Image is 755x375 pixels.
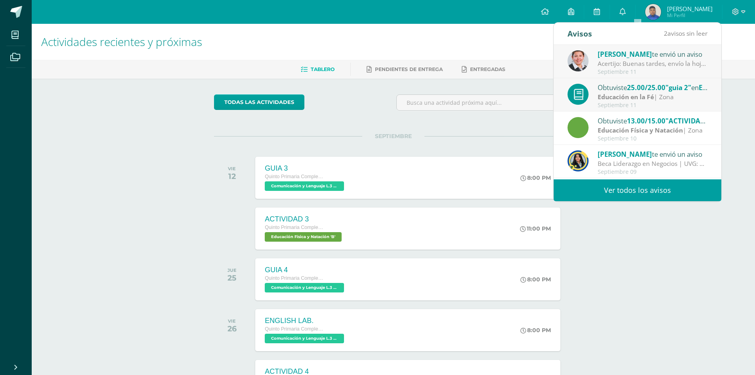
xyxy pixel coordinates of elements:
[470,66,505,72] span: Entregadas
[568,23,592,44] div: Avisos
[664,29,667,38] span: 2
[665,116,714,125] span: "ACTIVIDAD 3"
[520,174,551,181] div: 8:00 PM
[265,266,346,274] div: GUIA 4
[554,179,721,201] a: Ver todos los avisos
[397,95,572,110] input: Busca una actividad próxima aquí...
[568,150,589,171] img: 9385da7c0ece523bc67fca2554c96817.png
[228,166,236,171] div: VIE
[265,225,324,230] span: Quinto Primaria Complementaria
[520,225,551,232] div: 11:00 PM
[598,150,652,159] span: [PERSON_NAME]
[214,94,304,110] a: todas las Actividades
[362,133,424,140] span: SEPTIEMBRE
[375,66,443,72] span: Pendientes de entrega
[598,102,708,109] div: Septiembre 11
[520,276,551,283] div: 8:00 PM
[645,4,661,20] img: 82c94651602b1a9224a5a0d7b73fe80f.png
[598,92,708,102] div: | Zona
[598,126,683,135] strong: Educación Física y Natación
[598,92,654,101] strong: Educación en la Fé
[311,66,334,72] span: Tablero
[598,126,708,135] div: | Zona
[598,59,708,68] div: Acertijo: Buenas tardes, envío la hoja con el ejercicio de pensamiento lógico que deben trabajar,...
[598,50,652,59] span: [PERSON_NAME]
[265,174,324,179] span: Quinto Primaria Complementaria
[598,69,708,75] div: Septiembre 11
[598,82,708,92] div: Obtuviste en
[598,115,708,126] div: Obtuviste en
[598,159,708,168] div: Beca Liderazgo en Negocios | UVG: Gusto en saludarlos chicos, que estén brillando en su práctica....
[265,317,346,325] div: ENGLISH LAB.
[265,334,344,343] span: Comunicación y Lenguaje L.3 (Inglés y Laboratorio) 'B'
[227,324,237,333] div: 26
[301,63,334,76] a: Tablero
[462,63,505,76] a: Entregadas
[265,275,324,281] span: Quinto Primaria Complementaria
[627,116,665,125] span: 13.00/15.00
[265,181,344,191] span: Comunicación y Lenguaje L.3 (Inglés y Laboratorio) 'B'
[598,169,708,175] div: Septiembre 09
[367,63,443,76] a: Pendientes de entrega
[265,232,342,242] span: Educación Física y Natación 'B'
[265,215,344,223] div: ACTIVIDAD 3
[227,318,237,324] div: VIE
[667,5,713,13] span: [PERSON_NAME]
[265,164,346,173] div: GUIA 3
[667,12,713,19] span: Mi Perfil
[598,135,708,142] div: Septiembre 10
[41,34,202,49] span: Actividades recientes y próximas
[265,326,324,332] span: Quinto Primaria Complementaria
[520,327,551,334] div: 8:00 PM
[598,149,708,159] div: te envió un aviso
[665,83,691,92] span: "guia 2"
[598,49,708,59] div: te envió un aviso
[265,283,344,292] span: Comunicación y Lenguaje L.3 (Inglés y Laboratorio) 'B'
[664,29,707,38] span: avisos sin leer
[227,267,237,273] div: JUE
[627,83,665,92] span: 25.00/25.00
[228,171,236,181] div: 12
[568,50,589,71] img: 08e00a7f0eb7830fd2468c6dcb3aac58.png
[227,273,237,283] div: 25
